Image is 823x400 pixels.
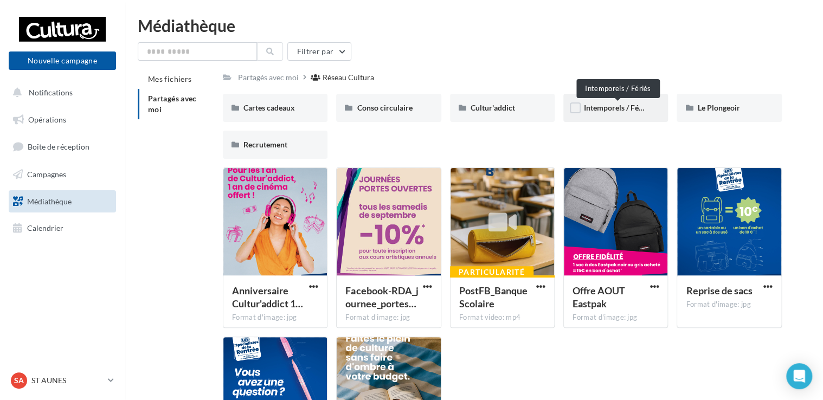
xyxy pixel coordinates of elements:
span: SA [14,375,24,386]
a: Médiathèque [7,190,118,213]
a: Opérations [7,108,118,131]
a: SA ST AUNES [9,370,116,391]
a: Boîte de réception [7,135,118,158]
p: ST AUNES [31,375,104,386]
span: Boîte de réception [28,142,89,151]
span: Partagés avec moi [148,94,197,114]
span: Notifications [29,88,73,97]
div: Partagés avec moi [238,72,299,83]
a: Calendrier [7,217,118,240]
div: Intemporels / Fériés [576,79,660,98]
span: PostFB_BanqueScolaire [459,285,528,309]
div: Particularité [450,266,533,278]
span: Conso circulaire [357,103,412,112]
span: Calendrier [27,223,63,233]
div: Open Intercom Messenger [786,363,812,389]
span: Facebook-RDA_journee_portes_ouvertes [345,285,418,309]
div: Réseau Cultura [323,72,374,83]
span: Campagnes [27,170,66,179]
span: Anniversaire Cultur'addict 15/09 au 28/09 [232,285,303,309]
span: Recrutement [243,140,287,149]
span: Médiathèque [27,196,72,205]
div: Format d'image: jpg [686,300,772,309]
button: Notifications [7,81,114,104]
button: Nouvelle campagne [9,51,116,70]
div: Format video: mp4 [459,313,545,322]
div: Format d'image: jpg [232,313,318,322]
span: Opérations [28,115,66,124]
span: Intemporels / Fériés [584,103,651,112]
span: Le Plongeoir [697,103,740,112]
button: Filtrer par [287,42,351,61]
span: Reprise de sacs [686,285,752,296]
a: Campagnes [7,163,118,186]
span: Cartes cadeaux [243,103,295,112]
div: Format d'image: jpg [345,313,432,322]
div: Format d'image: jpg [573,313,659,322]
span: Mes fichiers [148,74,191,83]
span: Offre AOUT Eastpak [573,285,625,309]
span: Cultur'addict [471,103,515,112]
div: Médiathèque [138,17,810,34]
